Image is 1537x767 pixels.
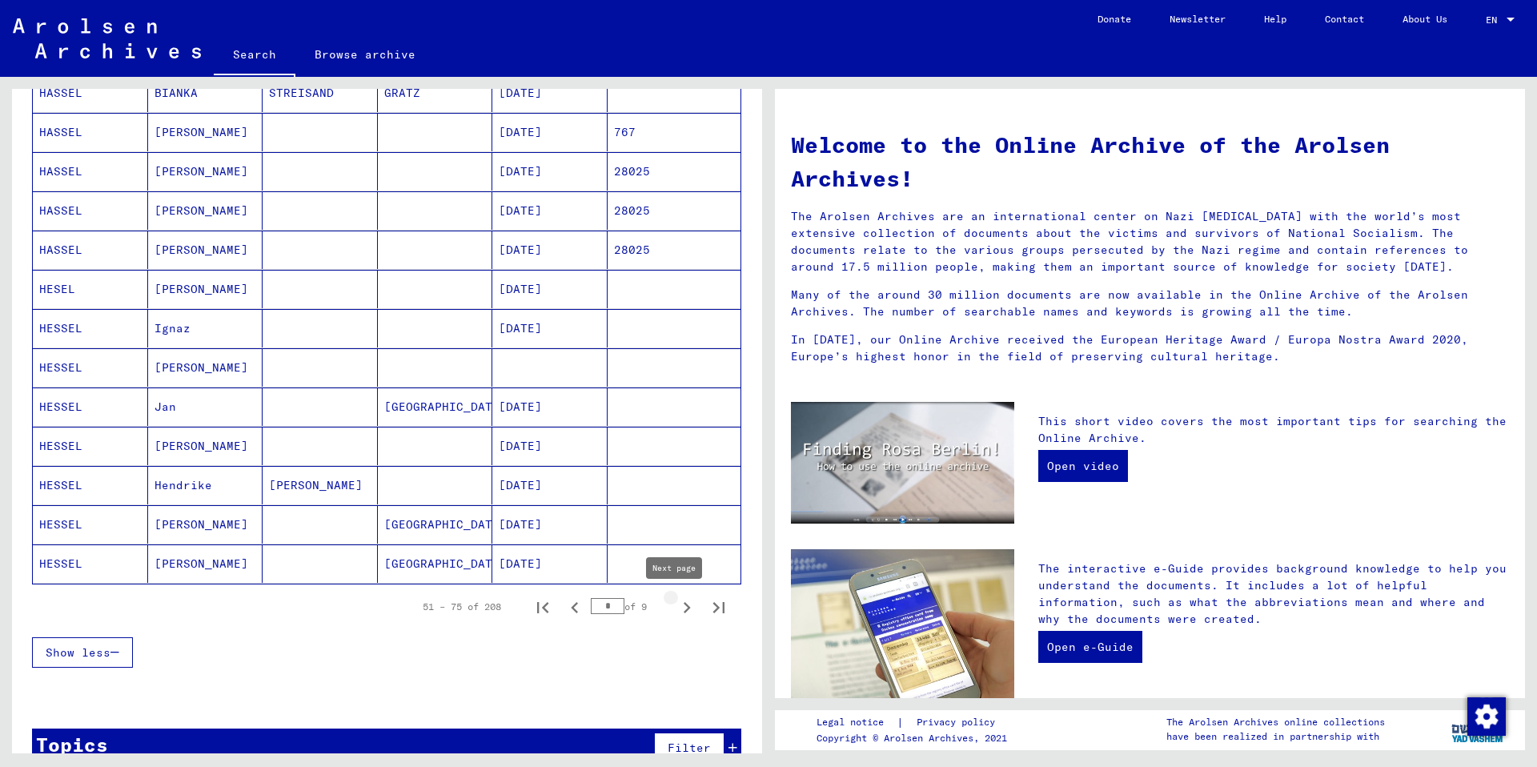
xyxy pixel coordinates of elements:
[33,152,148,191] mat-cell: HASSEL
[817,714,1014,731] div: |
[148,191,263,230] mat-cell: [PERSON_NAME]
[791,331,1509,365] p: In [DATE], our Online Archive received the European Heritage Award / Europa Nostra Award 2020, Eu...
[671,591,703,623] button: Next page
[791,128,1509,195] h1: Welcome to the Online Archive of the Arolsen Archives!
[33,231,148,269] mat-cell: HASSEL
[591,599,671,614] div: of 9
[608,231,741,269] mat-cell: 28025
[492,427,608,465] mat-cell: [DATE]
[33,74,148,112] mat-cell: HASSEL
[33,466,148,504] mat-cell: HESSEL
[148,388,263,426] mat-cell: Jan
[492,309,608,347] mat-cell: [DATE]
[492,505,608,544] mat-cell: [DATE]
[263,466,378,504] mat-cell: [PERSON_NAME]
[904,714,1014,731] a: Privacy policy
[423,600,501,614] div: 51 – 75 of 208
[791,287,1509,320] p: Many of the around 30 million documents are now available in the Online Archive of the Arolsen Ar...
[1038,450,1128,482] a: Open video
[1038,413,1509,447] p: This short video covers the most important tips for searching the Online Archive.
[378,544,493,583] mat-cell: [GEOGRAPHIC_DATA]
[1038,631,1142,663] a: Open e-Guide
[33,348,148,387] mat-cell: HESSEL
[527,591,559,623] button: First page
[33,113,148,151] mat-cell: HASSEL
[492,544,608,583] mat-cell: [DATE]
[559,591,591,623] button: Previous page
[668,741,711,755] span: Filter
[214,35,295,77] a: Search
[492,74,608,112] mat-cell: [DATE]
[1038,560,1509,628] p: The interactive e-Guide provides background knowledge to help you understand the documents. It in...
[32,637,133,668] button: Show less
[1448,709,1508,749] img: yv_logo.png
[492,231,608,269] mat-cell: [DATE]
[33,388,148,426] mat-cell: HESSEL
[791,208,1509,275] p: The Arolsen Archives are an international center on Nazi [MEDICAL_DATA] with the world’s most ext...
[148,544,263,583] mat-cell: [PERSON_NAME]
[1486,14,1503,26] span: EN
[492,388,608,426] mat-cell: [DATE]
[46,645,110,660] span: Show less
[148,466,263,504] mat-cell: Hendrike
[33,309,148,347] mat-cell: HESSEL
[378,505,493,544] mat-cell: [GEOGRAPHIC_DATA]
[817,714,897,731] a: Legal notice
[148,152,263,191] mat-cell: [PERSON_NAME]
[608,191,741,230] mat-cell: 28025
[13,18,201,58] img: Arolsen_neg.svg
[817,731,1014,745] p: Copyright © Arolsen Archives, 2021
[36,730,108,759] div: Topics
[33,270,148,308] mat-cell: HESEL
[148,270,263,308] mat-cell: [PERSON_NAME]
[148,231,263,269] mat-cell: [PERSON_NAME]
[148,505,263,544] mat-cell: [PERSON_NAME]
[295,35,435,74] a: Browse archive
[378,74,493,112] mat-cell: GRÄTZ
[33,427,148,465] mat-cell: HESSEL
[33,505,148,544] mat-cell: HESSEL
[608,113,741,151] mat-cell: 767
[608,152,741,191] mat-cell: 28025
[492,191,608,230] mat-cell: [DATE]
[1166,715,1385,729] p: The Arolsen Archives online collections
[492,466,608,504] mat-cell: [DATE]
[378,388,493,426] mat-cell: [GEOGRAPHIC_DATA]
[33,191,148,230] mat-cell: HASSEL
[791,549,1014,698] img: eguide.jpg
[148,74,263,112] mat-cell: BIANKA
[148,113,263,151] mat-cell: [PERSON_NAME]
[263,74,378,112] mat-cell: STREISAND
[492,270,608,308] mat-cell: [DATE]
[1467,697,1506,736] img: Change consent
[33,544,148,583] mat-cell: HESSEL
[703,591,735,623] button: Last page
[492,113,608,151] mat-cell: [DATE]
[148,309,263,347] mat-cell: Ignaz
[654,733,724,763] button: Filter
[148,427,263,465] mat-cell: [PERSON_NAME]
[148,348,263,387] mat-cell: [PERSON_NAME]
[791,402,1014,524] img: video.jpg
[1166,729,1385,744] p: have been realized in partnership with
[492,152,608,191] mat-cell: [DATE]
